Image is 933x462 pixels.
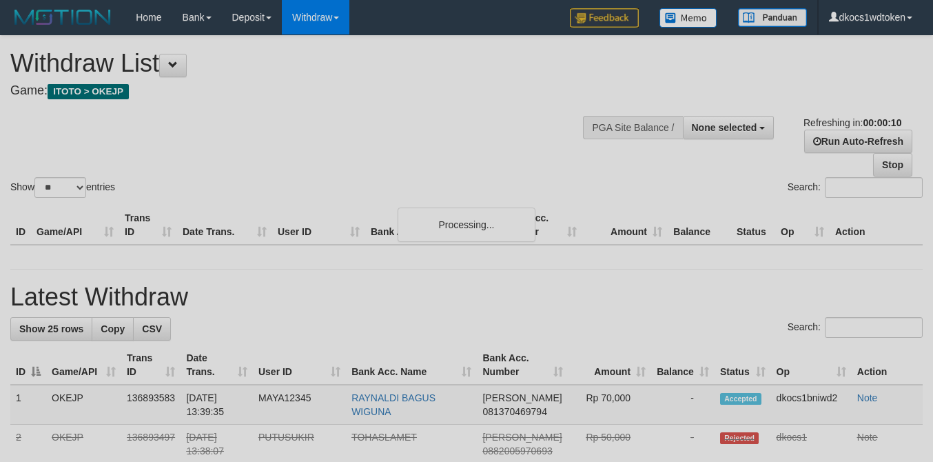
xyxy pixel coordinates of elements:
th: Balance [668,205,731,245]
input: Search: [825,317,923,338]
span: Copy 0882005970693 to clipboard [482,445,552,456]
button: None selected [683,116,775,139]
th: Trans ID [119,205,177,245]
img: MOTION_logo.png [10,7,115,28]
span: CSV [142,323,162,334]
td: - [651,385,715,425]
td: 136893583 [121,385,181,425]
td: 1 [10,385,46,425]
h4: Game: [10,84,608,98]
th: Game/API: activate to sort column ascending [46,345,121,385]
label: Search: [788,317,923,338]
th: Amount [582,205,668,245]
th: Action [852,345,923,385]
th: Op [775,205,830,245]
th: Status [731,205,775,245]
td: [DATE] 13:39:35 [181,385,253,425]
img: Button%20Memo.svg [659,8,717,28]
label: Search: [788,177,923,198]
input: Search: [825,177,923,198]
th: Date Trans. [177,205,272,245]
span: ITOTO > OKEJP [48,84,129,99]
h1: Latest Withdraw [10,283,923,311]
th: Op: activate to sort column ascending [771,345,852,385]
label: Show entries [10,177,115,198]
strong: 00:00:10 [863,117,901,128]
th: Balance: activate to sort column ascending [651,345,715,385]
th: User ID [272,205,365,245]
span: [PERSON_NAME] [482,432,562,443]
td: MAYA12345 [253,385,346,425]
td: dkocs1bniwd2 [771,385,852,425]
a: RAYNALDI BAGUS WIGUNA [351,392,435,417]
th: Trans ID: activate to sort column ascending [121,345,181,385]
span: Accepted [720,393,761,405]
td: OKEJP [46,385,121,425]
th: Bank Acc. Number: activate to sort column ascending [477,345,568,385]
a: Note [857,392,878,403]
div: Processing... [398,208,535,242]
span: Refreshing in: [803,117,901,128]
th: Bank Acc. Number [497,205,582,245]
span: Copy 081370469794 to clipboard [482,406,546,417]
div: PGA Site Balance / [583,116,682,139]
a: Stop [873,153,912,177]
img: Feedback.jpg [570,8,639,28]
span: Copy [101,323,125,334]
td: Rp 70,000 [568,385,651,425]
span: [PERSON_NAME] [482,392,562,403]
th: Bank Acc. Name [365,205,497,245]
th: Game/API [31,205,119,245]
a: CSV [133,317,171,341]
a: TOHASLAMET [351,432,417,443]
span: None selected [692,122,757,133]
span: Rejected [720,432,759,444]
th: Bank Acc. Name: activate to sort column ascending [346,345,477,385]
a: Note [857,432,878,443]
span: Show 25 rows [19,323,83,334]
th: ID [10,205,31,245]
a: Show 25 rows [10,317,92,341]
th: Status: activate to sort column ascending [715,345,771,385]
a: Copy [92,317,134,341]
th: Action [830,205,923,245]
th: ID: activate to sort column descending [10,345,46,385]
img: panduan.png [738,8,807,27]
select: Showentries [34,177,86,198]
th: Date Trans.: activate to sort column ascending [181,345,253,385]
h1: Withdraw List [10,50,608,77]
th: User ID: activate to sort column ascending [253,345,346,385]
th: Amount: activate to sort column ascending [568,345,651,385]
a: Run Auto-Refresh [804,130,912,153]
